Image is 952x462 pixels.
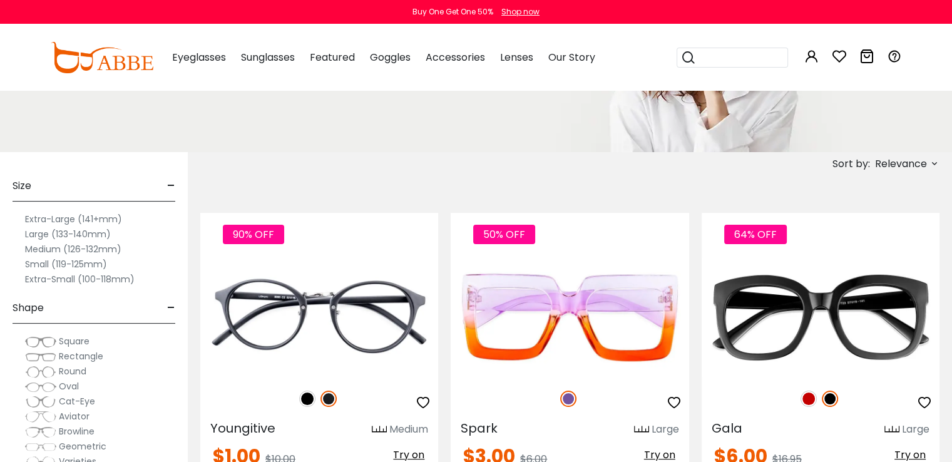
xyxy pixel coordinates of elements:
span: Size [13,171,31,201]
span: 64% OFF [724,225,787,244]
img: Red [801,391,817,407]
span: Goggles [370,50,411,64]
img: Geometric.png [25,441,56,453]
img: Matte Black [320,391,337,407]
img: Purple [560,391,576,407]
span: Aviator [59,410,90,423]
span: Featured [310,50,355,64]
span: Shape [13,293,44,323]
span: Try on [894,448,926,462]
img: Matte-black Youngitive - Plastic ,Adjust Nose Pads [200,258,438,377]
span: Round [59,365,86,377]
label: Extra-Large (141+mm) [25,212,122,227]
img: Aviator.png [25,411,56,423]
label: Medium (126-132mm) [25,242,121,257]
span: Eyeglasses [172,50,226,64]
img: Black [822,391,838,407]
span: Cat-Eye [59,395,95,408]
label: Small (119-125mm) [25,257,107,272]
span: Accessories [426,50,485,64]
span: - [167,171,175,201]
span: Relevance [875,153,927,175]
span: Browline [59,425,95,438]
span: 90% OFF [223,225,284,244]
div: Large [652,422,679,437]
img: Oval.png [25,381,56,393]
img: Black Gala - Plastic ,Universal Bridge Fit [702,258,939,377]
span: Youngitive [210,419,275,437]
div: Large [902,422,929,437]
span: Our Story [548,50,595,64]
span: Sort by: [832,157,870,171]
img: Square.png [25,336,56,348]
img: Round.png [25,366,56,378]
span: - [167,293,175,323]
div: Medium [389,422,428,437]
img: size ruler [884,425,899,434]
img: Browline.png [25,426,56,438]
span: Square [59,335,90,347]
span: Spark [461,419,498,437]
span: Geometric [59,440,106,453]
img: Rectangle.png [25,351,56,363]
span: Try on [393,448,424,462]
div: Buy One Get One 50% [412,6,493,18]
img: Black [299,391,315,407]
span: Oval [59,380,79,393]
span: Gala [712,419,742,437]
label: Large (133-140mm) [25,227,111,242]
img: size ruler [372,425,387,434]
img: Purple Spark - Plastic ,Universal Bridge Fit [451,258,688,377]
div: Shop now [501,6,540,18]
img: size ruler [634,425,649,434]
span: 50% OFF [473,225,535,244]
span: Lenses [500,50,533,64]
span: Try on [644,448,675,462]
img: Cat-Eye.png [25,396,56,408]
a: Shop now [495,6,540,17]
label: Extra-Small (100-118mm) [25,272,135,287]
span: Rectangle [59,350,103,362]
img: abbeglasses.com [51,42,153,73]
span: Sunglasses [241,50,295,64]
